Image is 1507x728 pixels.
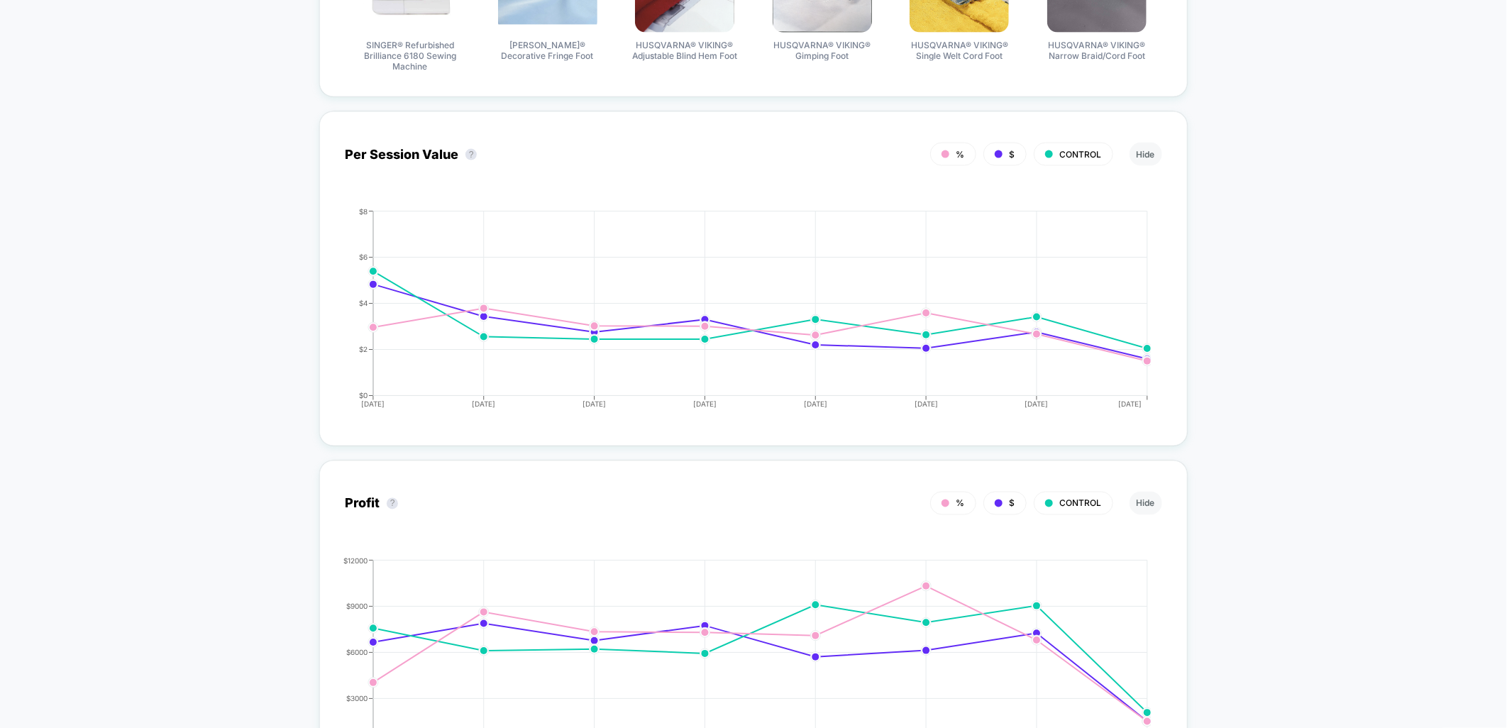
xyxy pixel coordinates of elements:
[769,40,876,61] span: HUSQVARNA® VIKING® Gimping Foot
[1060,498,1102,509] span: CONTROL
[694,399,717,408] tspan: [DATE]
[387,498,398,509] button: ?
[1044,40,1150,61] span: HUSQVARNA® VIKING® Narrow Braid/Cord Foot
[465,149,477,160] button: ?
[362,399,385,408] tspan: [DATE]
[1025,399,1049,408] tspan: [DATE]
[1119,399,1142,408] tspan: [DATE]
[346,602,368,610] tspan: $9000
[359,253,368,261] tspan: $6
[1060,149,1102,160] span: CONTROL
[1010,149,1015,160] span: $
[343,556,368,565] tspan: $12000
[906,40,1012,61] span: HUSQVARNA® VIKING® Single Welt Cord Foot
[357,40,463,72] span: SINGER® Refurbished Brilliance 6180 Sewing Machine
[1130,143,1162,166] button: Hide
[331,208,1148,421] div: PER_SESSION_VALUE
[495,40,601,61] span: [PERSON_NAME]® Decorative Fringe Foot
[1010,498,1015,509] span: $
[956,149,965,160] span: %
[804,399,827,408] tspan: [DATE]
[1130,492,1162,515] button: Hide
[346,648,368,656] tspan: $6000
[956,498,965,509] span: %
[359,391,368,399] tspan: $0
[359,299,368,307] tspan: $4
[915,399,938,408] tspan: [DATE]
[359,207,368,216] tspan: $8
[346,694,368,702] tspan: $3000
[583,399,607,408] tspan: [DATE]
[359,345,368,353] tspan: $2
[631,40,738,61] span: HUSQVARNA® VIKING® Adjustable Blind Hem Foot
[473,399,496,408] tspan: [DATE]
